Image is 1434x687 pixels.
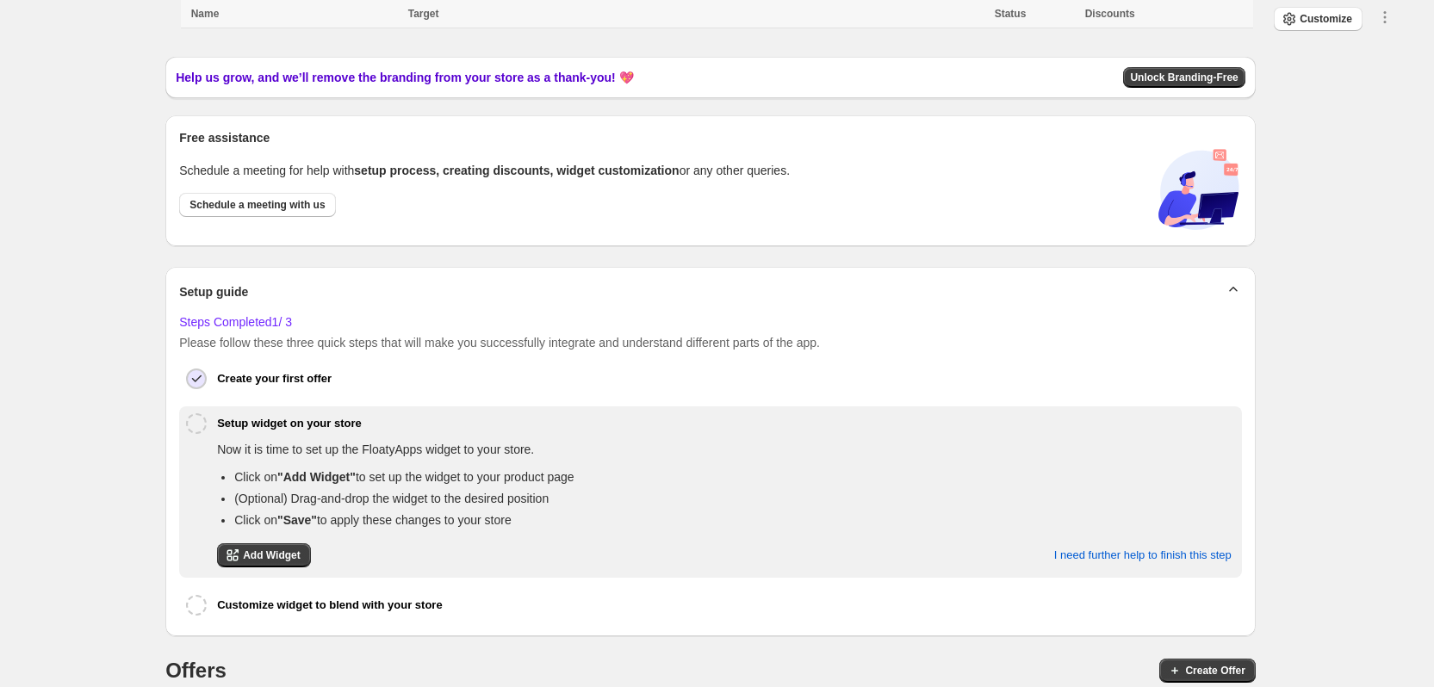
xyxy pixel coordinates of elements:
[243,548,301,562] span: Add Widget
[179,193,335,217] a: Schedule a meeting with us
[1185,664,1245,678] span: Create Offer
[217,543,311,567] a: Add Widget
[179,162,790,179] p: Schedule a meeting for help with or any other queries.
[277,470,356,484] strong: "Add Widget"
[354,164,679,177] span: setup process, creating discounts, widget customization
[1123,67,1245,88] button: Unlock Branding-Free
[179,283,248,300] span: Setup guide
[1300,12,1352,26] span: Customize
[165,657,227,684] h4: Offers
[1044,537,1242,573] button: I need further help to finish this step
[1130,71,1238,84] span: Unlock Branding-Free
[234,513,511,527] span: Click on to apply these changes to your store
[1156,146,1242,232] img: book-call-DYLe8nE5.svg
[217,362,1235,396] button: Create your first offer
[1362,618,1417,670] iframe: chat widget
[179,129,270,146] span: Free assistance
[277,513,317,527] strong: "Save"
[217,441,1232,458] p: Now it is time to set up the FloatyApps widget to your store.
[217,415,362,432] h6: Setup widget on your store
[179,313,1242,331] h6: Steps Completed 1 / 3
[179,334,1242,351] p: Please follow these three quick steps that will make you successfully integrate and understand di...
[217,370,332,387] h6: Create your first offer
[234,492,549,505] span: (Optional) Drag-and-drop the widget to the desired position
[1159,659,1255,683] button: Create Offer
[217,406,1235,441] button: Setup widget on your store
[217,597,442,614] h6: Customize widget to blend with your store
[217,588,1235,622] button: Customize widget to blend with your store
[176,69,633,86] span: Help us grow, and we’ll remove the branding from your store as a thank-you! 💖
[189,198,325,212] span: Schedule a meeting with us
[1274,7,1363,31] button: Customize
[1054,548,1232,562] span: I need further help to finish this step
[234,470,574,484] span: Click on to set up the widget to your product page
